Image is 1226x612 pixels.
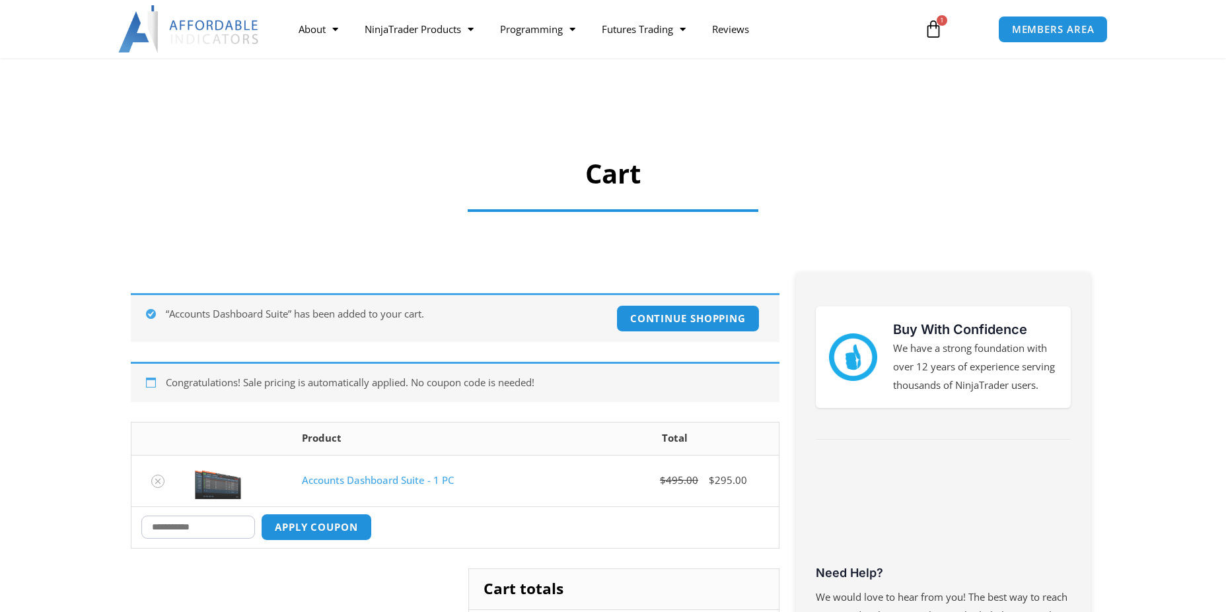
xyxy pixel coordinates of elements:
[351,14,487,44] a: NinjaTrader Products
[709,473,715,487] span: $
[1012,24,1095,34] span: MEMBERS AREA
[937,15,947,26] span: 1
[302,473,454,487] a: Accounts Dashboard Suite - 1 PC
[261,514,372,541] button: Apply coupon
[816,463,1071,562] iframe: Customer reviews powered by Trustpilot
[469,569,779,610] h2: Cart totals
[570,423,779,455] th: Total
[709,473,747,487] bdi: 295.00
[904,10,962,48] a: 1
[118,5,260,53] img: LogoAI | Affordable Indicators – NinjaTrader
[699,14,762,44] a: Reviews
[151,475,164,488] a: Remove Accounts Dashboard Suite - 1 PC from cart
[131,362,779,402] div: Congratulations! Sale pricing is automatically applied. No coupon code is needed!
[816,565,1071,580] h3: Need Help?
[131,293,779,342] div: “Accounts Dashboard Suite” has been added to your cart.
[487,14,589,44] a: Programming
[660,473,666,487] span: $
[660,473,698,487] bdi: 495.00
[893,339,1058,395] p: We have a strong foundation with over 12 years of experience serving thousands of NinjaTrader users.
[998,16,1108,43] a: MEMBERS AREA
[292,423,570,455] th: Product
[176,155,1051,192] h1: Cart
[829,333,877,381] img: mark thumbs good 43913 | Affordable Indicators – NinjaTrader
[589,14,699,44] a: Futures Trading
[893,320,1058,339] h3: Buy With Confidence
[195,462,241,499] img: Screenshot 2024-08-26 155710eeeee | Affordable Indicators – NinjaTrader
[616,305,760,332] a: Continue shopping
[285,14,351,44] a: About
[285,14,909,44] nav: Menu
